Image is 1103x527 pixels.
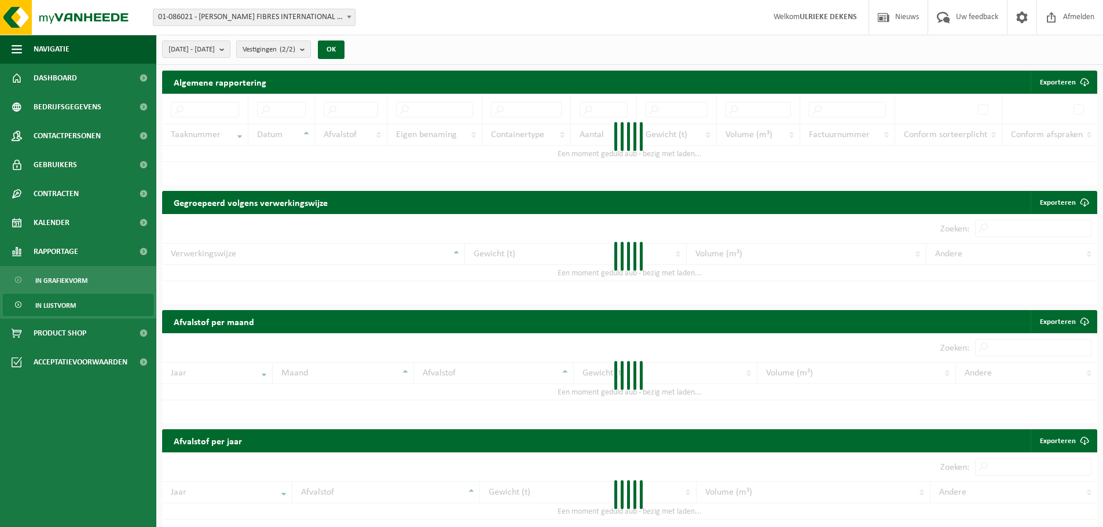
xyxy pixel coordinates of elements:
[243,41,295,58] span: Vestigingen
[34,93,101,121] span: Bedrijfsgegevens
[162,429,254,452] h2: Afvalstof per jaar
[1031,191,1096,214] a: Exporteren
[35,294,76,316] span: In lijstvorm
[153,9,356,26] span: 01-086021 - BEAULIEU FIBRES INTERNATIONAL - WIELSBEKE
[800,13,857,21] strong: ULRIEKE DEKENS
[3,269,153,291] a: In grafiekvorm
[162,71,278,94] h2: Algemene rapportering
[162,40,230,58] button: [DATE] - [DATE]
[162,310,266,333] h2: Afvalstof per maand
[35,270,87,292] span: In grafiekvorm
[236,40,311,58] button: Vestigingen(2/2)
[3,294,153,316] a: In lijstvorm
[168,41,215,58] span: [DATE] - [DATE]
[34,35,69,64] span: Navigatie
[34,319,86,348] span: Product Shop
[280,46,295,53] count: (2/2)
[34,208,69,237] span: Kalender
[1031,429,1096,452] a: Exporteren
[318,40,345,59] button: OK
[34,179,79,208] span: Contracten
[34,64,77,93] span: Dashboard
[1031,71,1096,94] button: Exporteren
[34,348,127,377] span: Acceptatievoorwaarden
[34,237,78,266] span: Rapportage
[162,191,339,213] h2: Gegroepeerd volgens verwerkingswijze
[1031,310,1096,333] a: Exporteren
[34,150,77,179] span: Gebruikers
[34,121,101,150] span: Contactpersonen
[153,9,355,25] span: 01-086021 - BEAULIEU FIBRES INTERNATIONAL - WIELSBEKE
